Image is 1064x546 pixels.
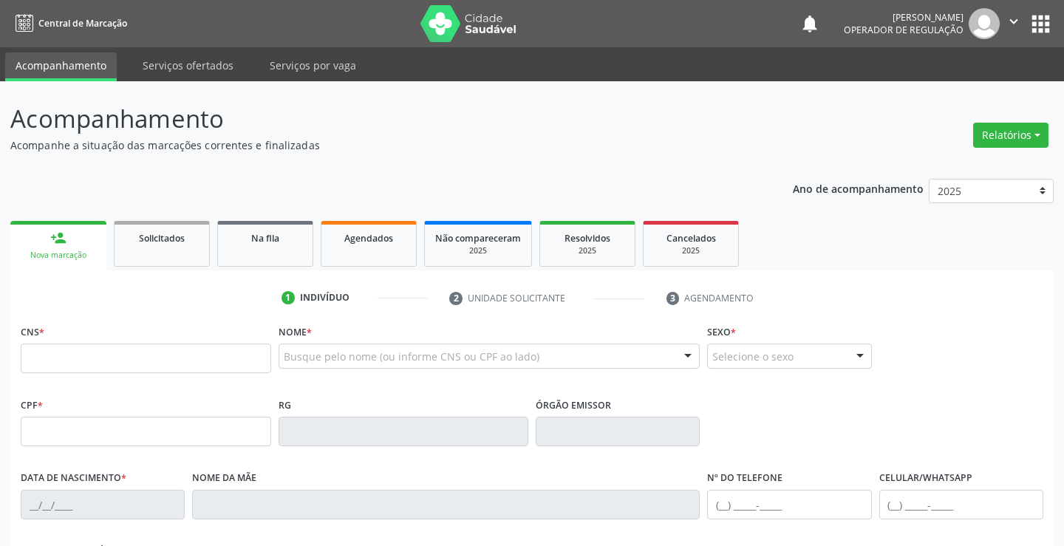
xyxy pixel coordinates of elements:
label: RG [279,394,291,417]
button: Relatórios [973,123,1048,148]
span: Busque pelo nome (ou informe CNS ou CPF ao lado) [284,349,539,364]
button: notifications [799,13,820,34]
p: Acompanhe a situação das marcações correntes e finalizadas [10,137,740,153]
label: Data de nascimento [21,467,126,490]
div: Nova marcação [21,250,96,261]
div: [PERSON_NAME] [844,11,964,24]
label: Órgão emissor [536,394,611,417]
a: Central de Marcação [10,11,127,35]
img: img [969,8,1000,39]
a: Acompanhamento [5,52,117,81]
label: Nº do Telefone [707,467,782,490]
label: Celular/WhatsApp [879,467,972,490]
input: (__) _____-_____ [879,490,1043,519]
button:  [1000,8,1028,39]
i:  [1006,13,1022,30]
span: Resolvidos [565,232,610,245]
p: Acompanhamento [10,100,740,137]
a: Serviços por vaga [259,52,366,78]
label: Nome da mãe [192,467,256,490]
span: Não compareceram [435,232,521,245]
span: Selecione o sexo [712,349,794,364]
label: CNS [21,321,44,344]
span: Solicitados [139,232,185,245]
div: 2025 [654,245,728,256]
div: person_add [50,230,66,246]
label: Nome [279,321,312,344]
p: Ano de acompanhamento [793,179,924,197]
label: Sexo [707,321,736,344]
a: Serviços ofertados [132,52,244,78]
input: __/__/____ [21,490,185,519]
span: Central de Marcação [38,17,127,30]
label: CPF [21,394,43,417]
span: Na fila [251,232,279,245]
div: 2025 [550,245,624,256]
span: Operador de regulação [844,24,964,36]
input: (__) _____-_____ [707,490,871,519]
div: Indivíduo [300,291,349,304]
span: Cancelados [666,232,716,245]
div: 2025 [435,245,521,256]
div: 1 [282,291,295,304]
button: apps [1028,11,1054,37]
span: Agendados [344,232,393,245]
